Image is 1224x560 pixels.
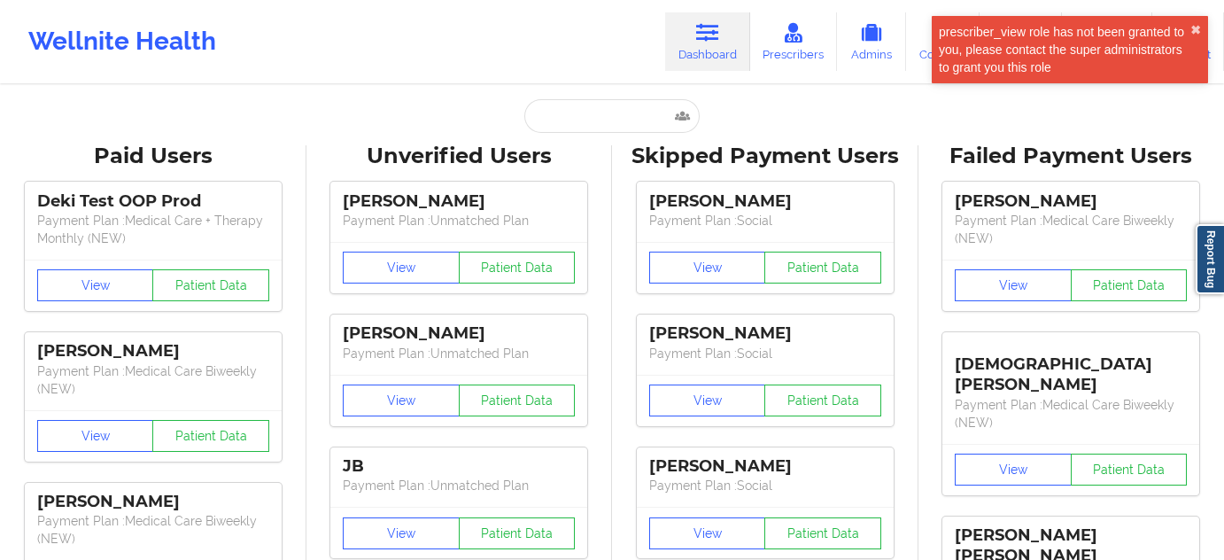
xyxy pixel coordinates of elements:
p: Payment Plan : Medical Care Biweekly (NEW) [37,362,269,398]
p: Payment Plan : Social [649,477,881,494]
div: [PERSON_NAME] [955,191,1187,212]
a: Prescribers [750,12,838,71]
p: Payment Plan : Unmatched Plan [343,477,575,494]
button: Patient Data [764,517,881,549]
p: Payment Plan : Social [649,345,881,362]
button: View [343,385,460,416]
p: Payment Plan : Medical Care Biweekly (NEW) [955,396,1187,432]
p: Payment Plan : Social [649,212,881,229]
div: [PERSON_NAME] [649,456,881,477]
div: [DEMOGRAPHIC_DATA][PERSON_NAME] [955,341,1187,395]
p: Payment Plan : Medical Care + Therapy Monthly (NEW) [37,212,269,247]
div: [PERSON_NAME] [37,341,269,362]
button: Patient Data [1071,269,1188,301]
button: Patient Data [459,517,576,549]
div: Paid Users [12,143,294,170]
button: View [649,385,766,416]
button: Patient Data [764,385,881,416]
button: Patient Data [152,420,269,452]
div: [PERSON_NAME] [343,323,575,344]
a: Admins [837,12,906,71]
div: [PERSON_NAME] [37,492,269,512]
div: [PERSON_NAME] [343,191,575,212]
button: View [343,252,460,284]
button: Patient Data [152,269,269,301]
div: Skipped Payment Users [624,143,906,170]
button: Patient Data [459,252,576,284]
p: Payment Plan : Unmatched Plan [343,345,575,362]
button: close [1190,23,1201,37]
button: View [649,252,766,284]
a: Report Bug [1196,224,1224,294]
button: View [955,454,1072,486]
button: View [343,517,460,549]
p: Payment Plan : Unmatched Plan [343,212,575,229]
button: View [37,269,154,301]
button: Patient Data [459,385,576,416]
div: prescriber_view role has not been granted to you, please contact the super administrators to gran... [939,23,1190,76]
button: View [649,517,766,549]
div: JB [343,456,575,477]
p: Payment Plan : Medical Care Biweekly (NEW) [955,212,1187,247]
div: [PERSON_NAME] [649,191,881,212]
a: Coaches [906,12,980,71]
button: Patient Data [1071,454,1188,486]
button: View [37,420,154,452]
button: Patient Data [764,252,881,284]
button: View [955,269,1072,301]
a: Dashboard [665,12,750,71]
div: Deki Test OOP Prod [37,191,269,212]
div: [PERSON_NAME] [649,323,881,344]
p: Payment Plan : Medical Care Biweekly (NEW) [37,512,269,548]
div: Failed Payment Users [931,143,1212,170]
div: Unverified Users [319,143,600,170]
